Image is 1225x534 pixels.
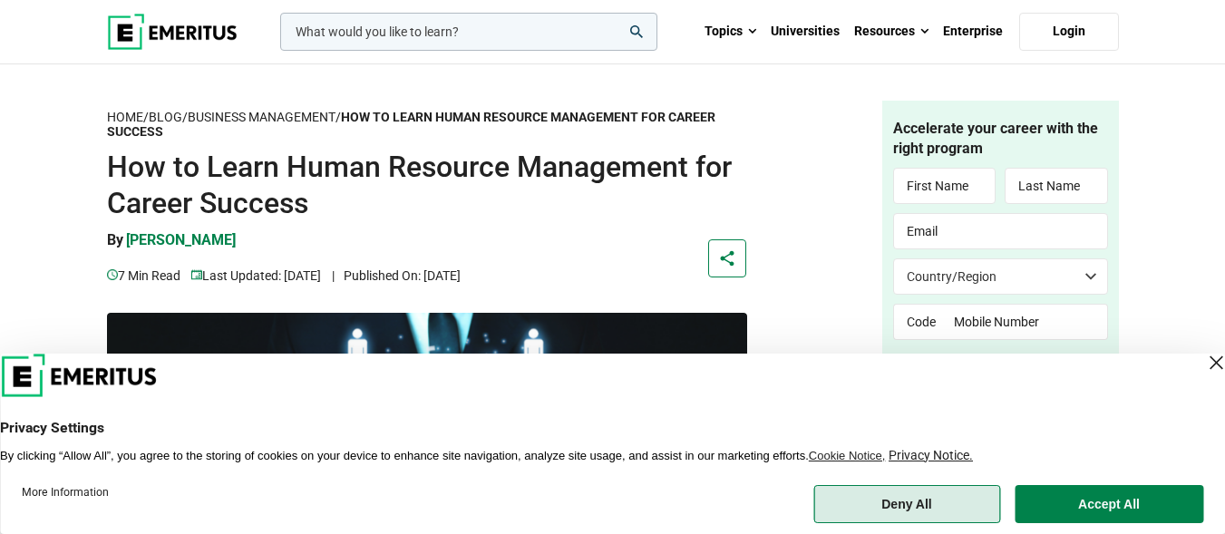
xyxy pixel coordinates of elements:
[107,149,747,221] h1: How to Learn Human Resource Management for Career Success
[191,266,321,286] p: Last Updated: [DATE]
[893,258,1108,295] select: Country
[893,304,941,340] input: Code
[107,266,180,286] p: 7 min read
[893,213,1108,249] input: Email
[188,110,335,125] a: Business Management
[191,269,202,280] img: video-views
[893,168,997,204] input: First Name
[1019,13,1119,51] a: Login
[332,268,335,283] span: |
[126,230,236,250] p: [PERSON_NAME]
[893,119,1108,160] h4: Accelerate your career with the right program
[332,266,461,286] p: Published On: [DATE]
[107,110,715,140] span: / / /
[107,269,118,280] img: video-views
[107,231,123,248] span: By
[149,110,182,125] a: Blog
[1005,168,1108,204] input: Last Name
[107,110,715,140] strong: How to Learn Human Resource Management for Career Success
[280,13,657,51] input: woocommerce-product-search-field-0
[107,110,143,125] a: Home
[941,304,1108,340] input: Mobile Number
[126,230,236,265] a: [PERSON_NAME]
